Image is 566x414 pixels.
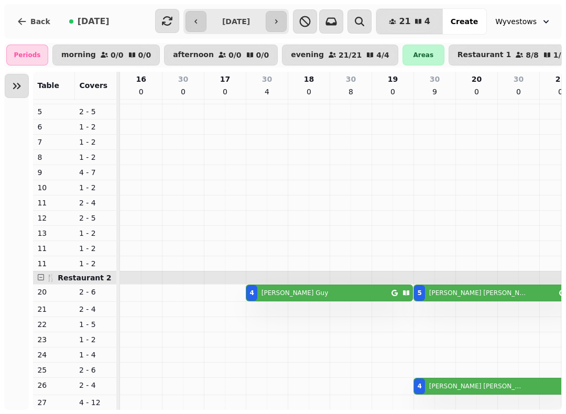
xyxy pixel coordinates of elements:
[430,86,439,97] p: 9
[256,51,269,59] p: 0 / 0
[111,51,124,59] p: 0 / 0
[37,365,71,375] p: 25
[417,382,421,390] div: 4
[376,9,442,34] button: 214
[429,382,525,390] p: [PERSON_NAME] [PERSON_NAME]
[5,74,29,98] button: Expand sidebar
[220,74,230,84] p: 17
[136,74,146,84] p: 16
[472,86,481,97] p: 0
[37,198,71,208] p: 11
[556,74,565,84] p: 21
[79,243,113,254] p: 1 - 2
[37,106,71,117] p: 5
[304,74,314,84] p: 18
[79,152,113,162] p: 1 - 2
[376,51,389,59] p: 4 / 4
[282,45,398,66] button: evening21/214/4
[37,243,71,254] p: 11
[402,45,444,66] div: Areas
[424,17,430,26] span: 4
[79,167,113,178] p: 4 - 7
[37,304,71,314] p: 21
[262,74,272,84] p: 30
[458,51,511,59] p: Restaurant 1
[79,319,113,330] p: 1 - 5
[37,228,71,238] p: 13
[489,12,558,31] button: Wyvestows
[37,258,71,269] p: 11
[37,334,71,345] p: 23
[79,213,113,223] p: 2 - 5
[79,258,113,269] p: 1 - 2
[137,86,145,97] p: 0
[79,106,113,117] p: 2 - 5
[37,319,71,330] p: 22
[79,304,113,314] p: 2 - 4
[417,289,421,297] div: 5
[37,380,71,390] p: 26
[304,86,313,97] p: 0
[228,51,242,59] p: 0 / 0
[37,167,71,178] p: 9
[556,86,564,97] p: 0
[37,182,71,193] p: 10
[37,122,71,132] p: 6
[79,334,113,345] p: 1 - 2
[6,45,48,66] div: Periods
[79,365,113,375] p: 2 - 6
[30,18,50,25] span: Back
[37,350,71,360] p: 24
[79,380,113,390] p: 2 - 4
[178,74,188,84] p: 30
[430,74,440,84] p: 30
[495,16,537,27] span: Wyvestows
[37,152,71,162] p: 8
[37,137,71,147] p: 7
[37,81,59,90] span: Table
[79,182,113,193] p: 1 - 2
[61,9,118,34] button: [DATE]
[79,137,113,147] p: 1 - 2
[37,397,71,408] p: 27
[346,86,355,97] p: 8
[79,397,113,408] p: 4 - 12
[173,51,214,59] p: afternoon
[52,45,160,66] button: morning0/00/0
[442,9,486,34] button: Create
[262,289,329,297] p: [PERSON_NAME] Guy
[78,17,110,26] span: [DATE]
[37,213,71,223] p: 12
[61,51,96,59] p: morning
[514,86,523,97] p: 0
[138,51,151,59] p: 0 / 0
[399,17,410,26] span: 21
[451,18,478,25] span: Create
[79,122,113,132] p: 1 - 2
[8,9,59,34] button: Back
[388,74,398,84] p: 19
[526,51,539,59] p: 8 / 8
[79,287,113,297] p: 2 - 6
[37,287,71,297] p: 20
[429,289,527,297] p: [PERSON_NAME] [PERSON_NAME]
[263,86,271,97] p: 4
[339,51,362,59] p: 21 / 21
[179,86,187,97] p: 0
[514,74,524,84] p: 30
[346,74,356,84] p: 30
[79,81,107,90] span: Covers
[79,228,113,238] p: 1 - 2
[291,51,324,59] p: evening
[46,274,111,282] span: 🍴 Restaurant 2
[221,86,229,97] p: 0
[249,289,254,297] div: 4
[388,86,397,97] p: 0
[79,198,113,208] p: 2 - 4
[164,45,278,66] button: afternoon0/00/0
[472,74,482,84] p: 20
[79,350,113,360] p: 1 - 4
